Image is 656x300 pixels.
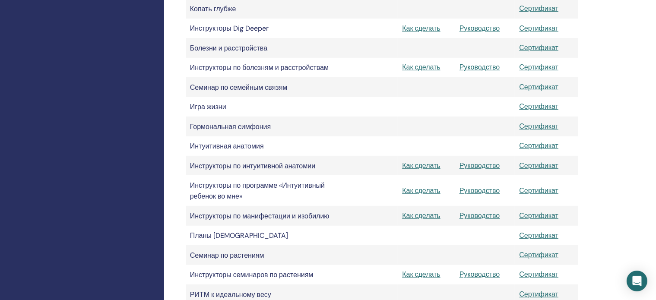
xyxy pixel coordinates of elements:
[519,161,558,170] a: Сертификат
[190,102,226,111] font: Игра жизни
[190,212,330,221] font: Инструкторы по манифестации и изобилию
[190,181,325,201] font: Инструкторы по программе «Интуитивный ребенок во мне»
[519,122,558,131] a: Сертификат
[402,186,440,195] a: Как сделать
[190,270,314,279] font: Инструкторы семинаров по растениям
[402,270,440,279] a: Как сделать
[460,161,500,170] a: Руководство
[190,122,271,131] font: Гормональная симфония
[519,24,558,33] a: Сертификат
[460,270,500,279] a: Руководство
[519,270,558,279] a: Сертификат
[519,290,558,299] a: Сертификат
[190,63,329,72] font: Инструкторы по болезням и расстройствам
[190,251,264,260] font: Семинар по растениям
[460,63,500,72] a: Руководство
[402,63,440,72] a: Как сделать
[519,82,558,92] a: Сертификат
[190,290,271,299] font: РИТМ к идеальному весу
[519,211,558,220] a: Сертификат
[519,231,558,240] a: Сертификат
[190,161,315,170] font: Инструкторы по интуитивной анатомии
[190,231,288,240] font: Планы [DEMOGRAPHIC_DATA]
[519,4,558,13] a: Сертификат
[519,43,558,52] a: Сертификат
[190,24,269,33] font: Инструкторы Dig Deeper
[460,211,500,220] a: Руководство
[190,83,288,92] font: Семинар по семейным связям
[519,63,558,72] a: Сертификат
[627,271,647,291] div: Open Intercom Messenger
[402,211,440,220] a: Как сделать
[190,44,267,53] font: Болезни и расстройства
[460,24,500,33] a: Руководство
[519,102,558,111] a: Сертификат
[460,186,500,195] a: Руководство
[519,250,558,259] a: Сертификат
[190,142,264,151] font: Интуитивная анатомия
[519,186,558,195] a: Сертификат
[402,161,440,170] a: Как сделать
[402,24,440,33] a: Как сделать
[190,4,236,13] font: Копать глубже
[519,141,558,150] a: Сертификат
